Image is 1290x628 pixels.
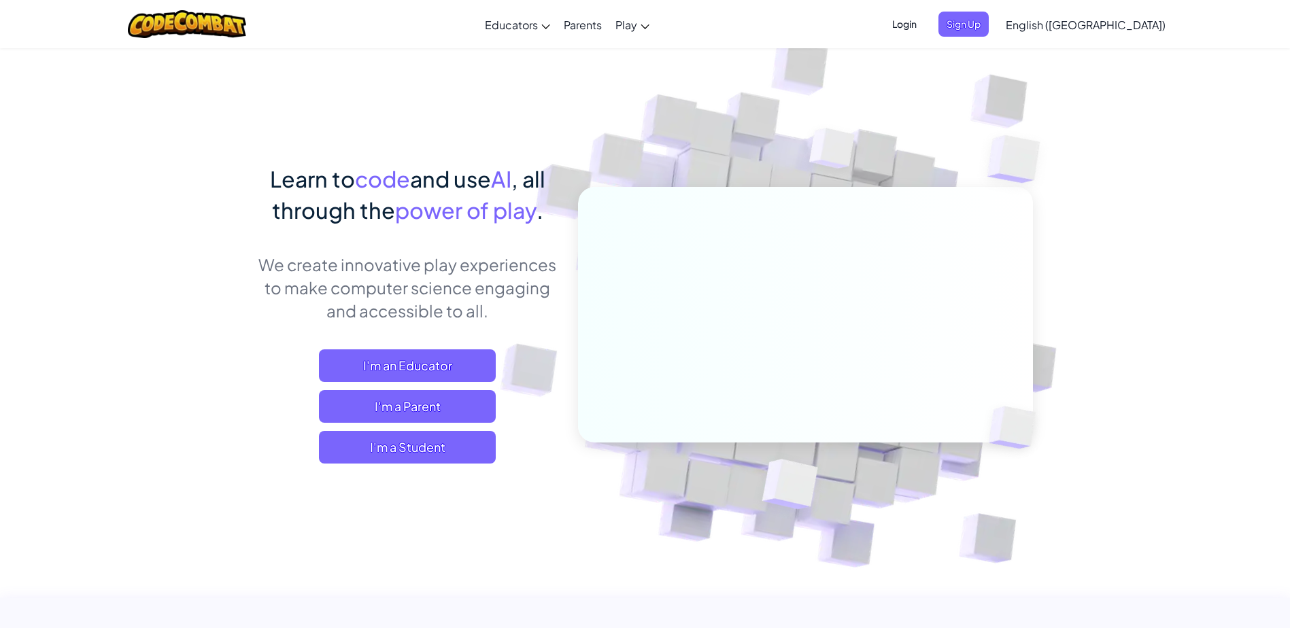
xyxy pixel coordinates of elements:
[615,18,637,32] span: Play
[960,102,1078,217] img: Overlap cubes
[966,378,1068,477] img: Overlap cubes
[728,430,850,543] img: Overlap cubes
[478,6,557,43] a: Educators
[355,165,410,192] span: code
[319,349,496,382] a: I'm an Educator
[938,12,989,37] button: Sign Up
[128,10,247,38] img: CodeCombat logo
[557,6,609,43] a: Parents
[609,6,656,43] a: Play
[491,165,511,192] span: AI
[884,12,925,37] button: Login
[783,101,881,203] img: Overlap cubes
[537,196,543,224] span: .
[999,6,1172,43] a: English ([GEOGRAPHIC_DATA])
[410,165,491,192] span: and use
[1006,18,1166,32] span: English ([GEOGRAPHIC_DATA])
[258,253,558,322] p: We create innovative play experiences to make computer science engaging and accessible to all.
[395,196,537,224] span: power of play
[319,431,496,464] button: I'm a Student
[485,18,538,32] span: Educators
[270,165,355,192] span: Learn to
[319,390,496,423] a: I'm a Parent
